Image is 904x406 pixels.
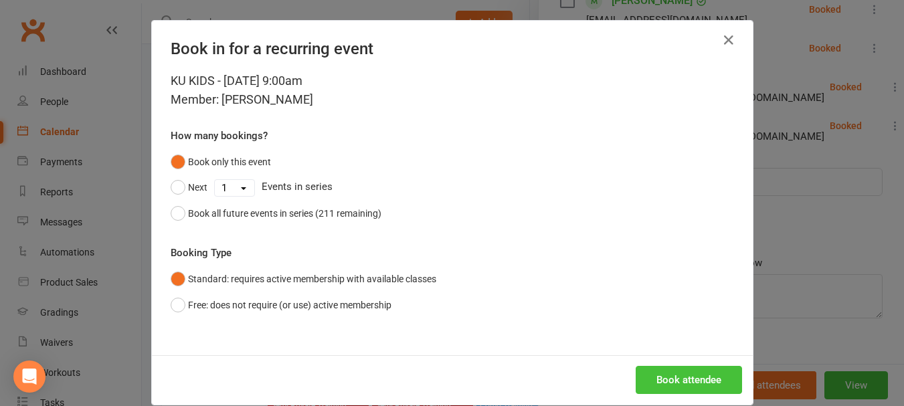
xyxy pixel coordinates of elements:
button: Free: does not require (or use) active membership [171,292,391,318]
button: Book only this event [171,149,271,175]
label: Booking Type [171,245,232,261]
div: Book all future events in series (211 remaining) [188,206,381,221]
button: Next [171,175,207,200]
div: Open Intercom Messenger [13,361,46,393]
div: KU KIDS - [DATE] 9:00am Member: [PERSON_NAME] [171,72,734,109]
div: Events in series [171,175,734,200]
button: Book all future events in series (211 remaining) [171,201,381,226]
button: Standard: requires active membership with available classes [171,266,436,292]
h4: Book in for a recurring event [171,39,734,58]
button: Book attendee [636,366,742,394]
button: Close [718,29,739,51]
label: How many bookings? [171,128,268,144]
